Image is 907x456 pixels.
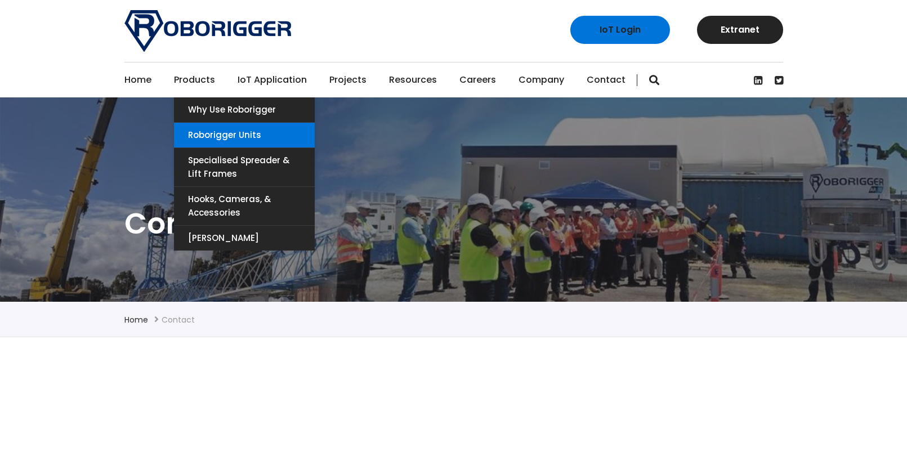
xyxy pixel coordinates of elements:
[174,226,315,251] a: [PERSON_NAME]
[174,123,315,147] a: Roborigger Units
[124,314,148,325] a: Home
[174,97,315,122] a: Why use Roborigger
[697,16,783,44] a: Extranet
[519,62,564,97] a: Company
[124,204,783,243] h1: Contact
[587,62,625,97] a: Contact
[389,62,437,97] a: Resources
[570,16,670,44] a: IoT Login
[174,62,215,97] a: Products
[124,62,151,97] a: Home
[124,10,291,52] img: Roborigger
[459,62,496,97] a: Careers
[162,313,195,327] li: Contact
[174,187,315,225] a: Hooks, Cameras, & Accessories
[174,148,315,186] a: Specialised Spreader & Lift Frames
[238,62,307,97] a: IoT Application
[329,62,367,97] a: Projects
